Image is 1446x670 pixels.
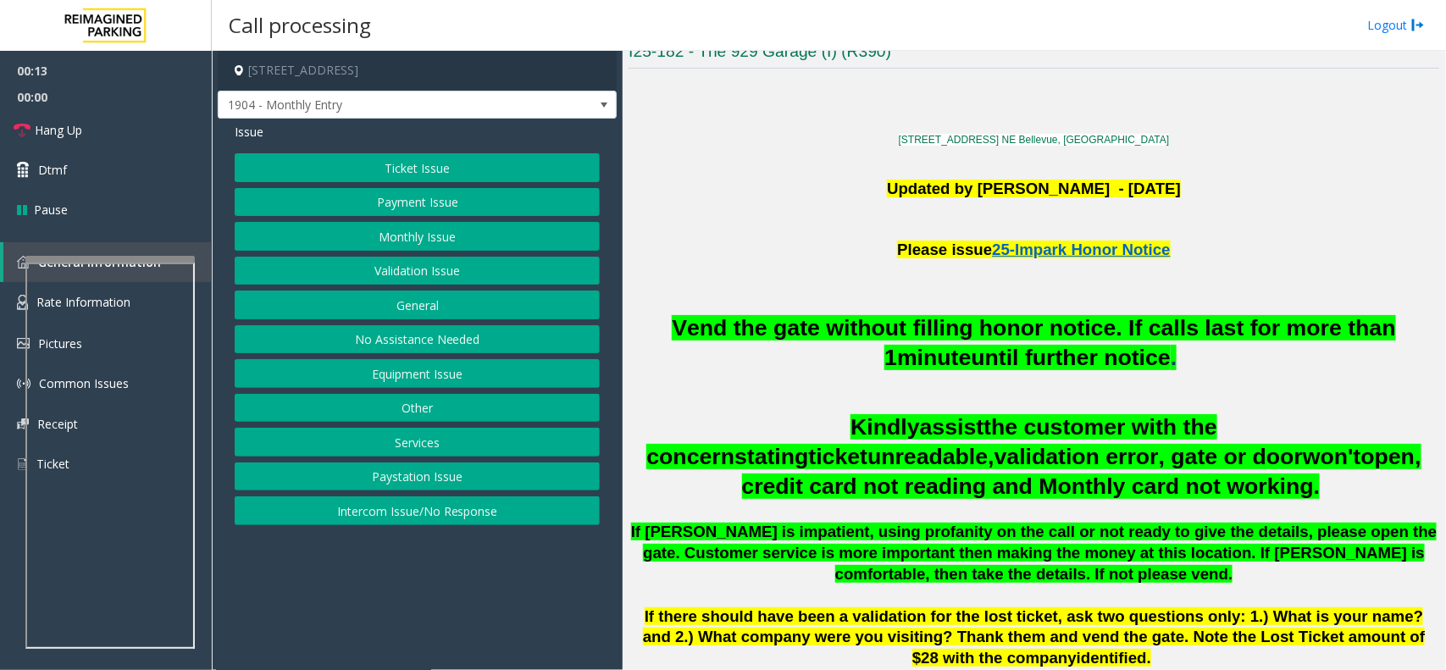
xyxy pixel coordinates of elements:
[994,444,1303,469] span: validation error, gate or door
[235,153,600,182] button: Ticket Issue
[235,394,600,423] button: Other
[235,291,600,319] button: General
[742,444,1421,499] span: open, credit card not reading and Monthly card not working.
[3,242,212,282] a: General Information
[235,257,600,285] button: Validation Issue
[17,377,30,390] img: 'icon'
[235,123,263,141] span: Issue
[17,457,28,472] img: 'icon'
[867,444,994,469] span: unreadable,
[1303,444,1361,469] span: won't
[235,325,600,354] button: No Assistance Needed
[809,444,868,469] span: ticket
[1147,649,1151,667] span: .
[897,345,971,370] span: minute
[235,428,600,457] button: Services
[920,414,984,440] span: assist
[899,134,1170,146] a: [STREET_ADDRESS] NE Bellevue, [GEOGRAPHIC_DATA]
[35,121,82,139] span: Hang Up
[235,222,600,251] button: Monthly Issue
[34,201,68,219] span: Pause
[646,414,1216,469] span: the customer with the concern
[850,414,919,440] span: Kindly
[38,161,67,179] span: Dtmf
[643,607,1426,667] span: If there should have been a validation for the lost ticket, ask two questions only: 1.) What is y...
[235,462,600,491] button: Paystation Issue
[1411,16,1425,34] img: logout
[672,315,1396,370] span: Vend the gate without filling honor notice. If calls last for more than 1
[887,180,1181,197] b: Updated by [PERSON_NAME] - [DATE]
[17,338,30,349] img: 'icon'
[972,345,1171,370] span: until further notice
[235,188,600,217] button: Payment Issue
[219,91,536,119] span: 1904 - Monthly Entry
[235,359,600,388] button: Equipment Issue
[629,41,1439,69] h3: I25-182 - The 929 Garage (I) (R390)
[992,241,1170,258] span: 25-Impark Honor Notice
[1077,649,1147,667] span: identified
[631,523,1438,583] span: If [PERSON_NAME] is impatient, using profanity on the call or not ready to give the details, plea...
[17,418,29,429] img: 'icon'
[897,241,992,258] span: Please issue
[17,256,30,269] img: 'icon'
[1171,345,1177,370] span: .
[218,51,617,91] h4: [STREET_ADDRESS]
[38,254,161,270] span: General Information
[992,232,1170,260] a: 25-Impark Honor Notice
[1367,16,1425,34] a: Logout
[235,496,600,525] button: Intercom Issue/No Response
[734,444,808,469] span: stating
[17,295,28,310] img: 'icon'
[220,4,380,46] h3: Call processing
